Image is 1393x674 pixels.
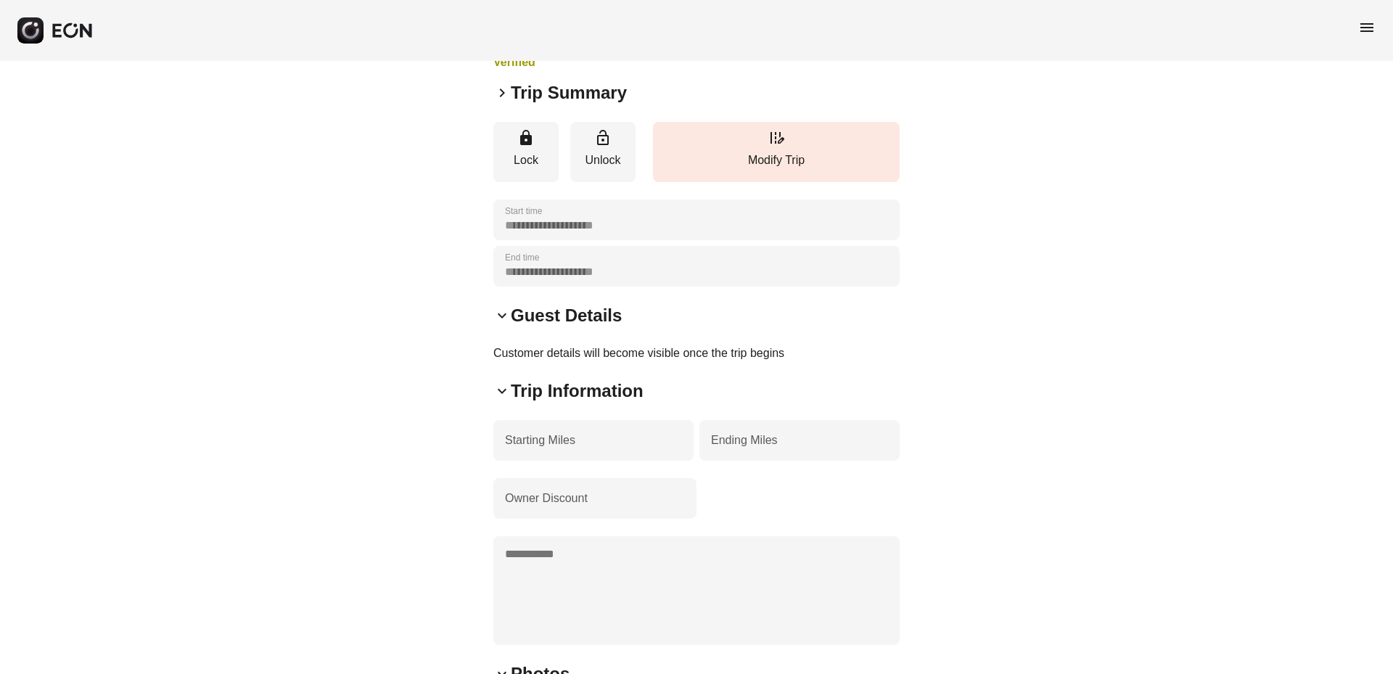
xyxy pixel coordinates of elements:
span: keyboard_arrow_down [493,307,511,324]
span: lock [517,129,535,147]
h2: Trip Summary [511,81,627,104]
span: keyboard_arrow_down [493,382,511,400]
p: Unlock [578,152,628,169]
p: Modify Trip [660,152,892,169]
p: Customer details will become visible once the trip begins [493,345,900,362]
h2: Trip Information [511,379,644,403]
label: Ending Miles [711,432,778,449]
button: Unlock [570,122,636,182]
span: keyboard_arrow_right [493,84,511,102]
button: Modify Trip [653,122,900,182]
span: menu [1358,20,1376,37]
label: Starting Miles [505,432,575,449]
h3: Verified [493,54,704,71]
span: edit_road [768,129,785,147]
label: Owner Discount [505,490,588,507]
button: Lock [493,122,559,182]
p: Lock [501,152,551,169]
span: lock_open [594,129,612,147]
h2: Guest Details [511,304,622,327]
